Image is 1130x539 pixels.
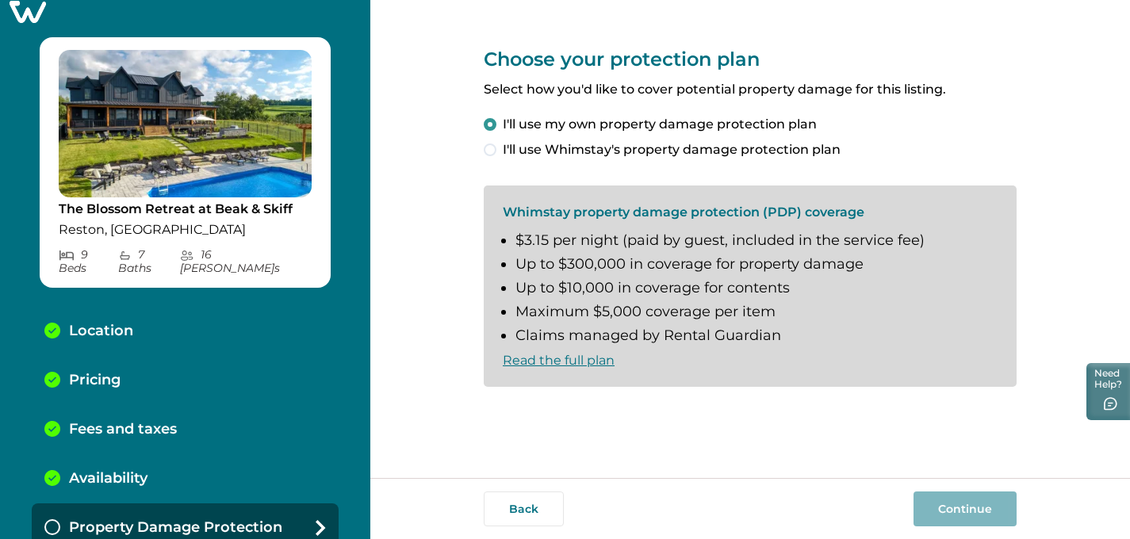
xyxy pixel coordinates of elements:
p: Availability [69,470,147,487]
p: Property Damage Protection [69,519,282,537]
li: Up to $300,000 in coverage for property damage [515,256,998,273]
button: Back [484,491,564,526]
li: Maximum $5,000 coverage per item [515,304,998,321]
span: I'll use my own property damage protection plan [503,115,817,134]
p: 7 Bath s [118,248,180,275]
p: Location [69,323,133,340]
p: Choose your protection plan [484,48,1017,71]
li: Claims managed by Rental Guardian [515,327,998,345]
img: propertyImage_The Blossom Retreat at Beak & Skiff [59,50,312,197]
p: Reston, [GEOGRAPHIC_DATA] [59,222,312,238]
p: The Blossom Retreat at Beak & Skiff [59,201,312,217]
li: Up to $10,000 in coverage for contents [515,280,998,297]
button: Continue [914,491,1017,526]
p: Whimstay property damage protection (PDP) coverage [503,205,998,220]
p: Pricing [69,372,121,389]
p: Fees and taxes [69,421,177,438]
p: Select how you'd like to cover potential property damage for this listing. [484,82,1017,97]
span: I'll use Whimstay's property damage protection plan [503,140,841,159]
p: 16 [PERSON_NAME] s [180,248,312,275]
p: 9 Bed s [59,248,118,275]
a: Read the full plan [503,353,615,368]
li: $3.15 per night (paid by guest, included in the service fee) [515,232,998,250]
